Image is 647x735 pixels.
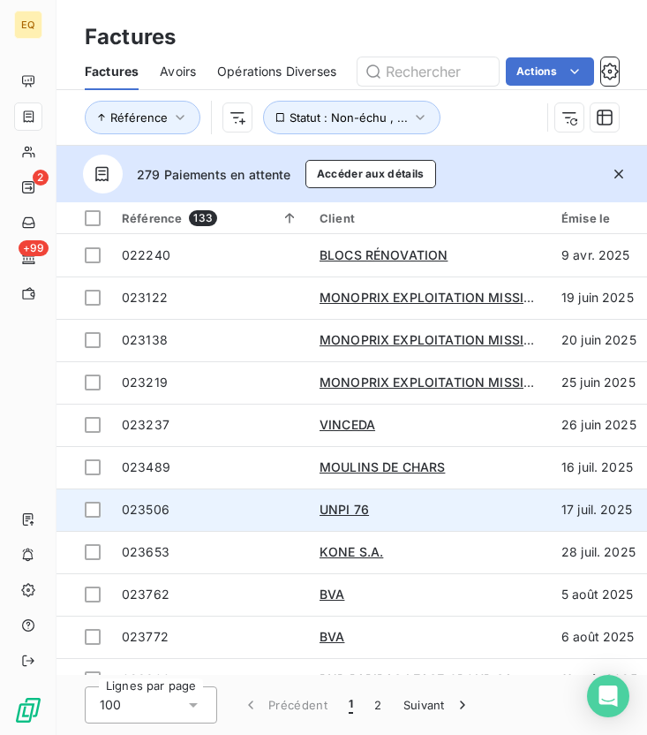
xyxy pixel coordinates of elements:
[137,165,291,184] span: 279 Paiements en attente
[320,375,613,390] span: MONOPRIX EXPLOITATION MISSION HANDICAP
[14,11,42,39] div: EQ
[122,629,169,644] span: 023772
[122,544,169,559] span: 023653
[189,210,216,226] span: 133
[320,417,375,432] span: VINCEDA
[217,63,336,80] span: Opérations Diverses
[305,160,436,188] button: Accéder aux détails
[85,21,176,53] h3: Factures
[320,544,383,559] span: KONE S.A.
[122,502,169,517] span: 023506
[320,211,540,225] div: Client
[110,110,168,125] span: Référence
[122,459,170,474] span: 023489
[33,170,49,186] span: 2
[122,375,168,390] span: 023219
[19,240,49,256] span: +99
[320,290,613,305] span: MONOPRIX EXPLOITATION MISSION HANDICAP
[263,101,440,134] button: Statut : Non-échu , ...
[393,686,482,724] button: Suivant
[122,417,169,432] span: 023237
[85,101,200,134] button: Référence
[320,502,369,517] span: UNPI 76
[587,675,629,717] div: Open Intercom Messenger
[506,57,594,86] button: Actions
[320,332,613,347] span: MONOPRIX EXPLOITATION MISSION HANDICAP
[320,671,513,686] span: BNP PARIBAS LEASE GROUP SA
[122,247,170,262] span: 022240
[160,63,196,80] span: Avoirs
[357,57,499,86] input: Rechercher
[320,629,344,644] span: BVA
[320,247,448,262] span: BLOCS RÉNOVATION
[122,332,168,347] span: 023138
[100,696,121,714] span: 100
[122,211,182,225] span: Référence
[320,459,445,474] span: MOULINS DE CHARS
[122,290,168,305] span: 023122
[561,211,643,225] div: Émise le
[364,686,392,724] button: 2
[85,63,139,80] span: Factures
[14,696,42,724] img: Logo LeanPay
[231,686,338,724] button: Précédent
[320,587,344,602] span: BVA
[290,110,408,125] span: Statut : Non-échu , ...
[338,686,364,724] button: 1
[122,671,170,686] span: 023800
[122,587,169,602] span: 023762
[349,696,353,714] span: 1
